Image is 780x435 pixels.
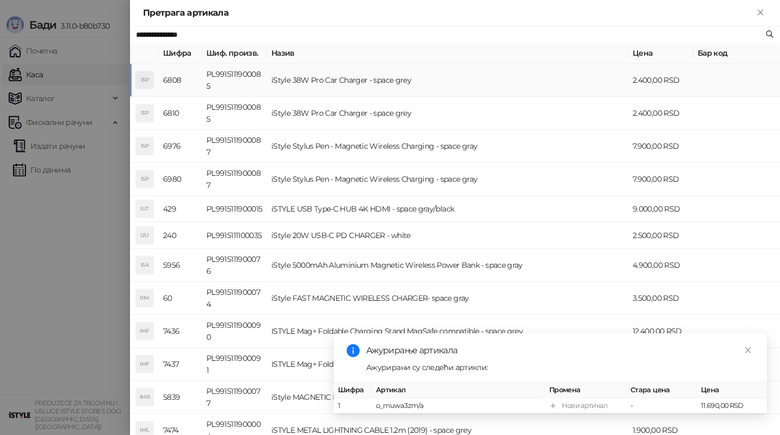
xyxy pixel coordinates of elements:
[628,222,693,249] td: 2.500,00 RSD
[202,163,267,196] td: PL9915111900087
[628,163,693,196] td: 7.900,00 RSD
[136,322,153,340] div: IMF
[628,64,693,97] td: 2.400,00 RSD
[136,388,153,406] div: IMR
[366,361,754,373] div: Ажурирани су следећи артикли:
[628,130,693,163] td: 7.900,00 RSD
[159,43,202,64] th: Шифра
[628,43,693,64] th: Цена
[628,196,693,222] td: 9.000,00 RSD
[754,6,767,19] button: Close
[334,383,372,398] th: Шифра
[697,398,767,414] td: 11.690,00 RSD
[267,282,628,315] td: iStyle FAST MAGNETIC WIRELESS CHARGER- space gray
[744,346,752,354] span: close
[202,97,267,130] td: PL9915111900085
[267,43,628,64] th: Назив
[136,355,153,373] div: IMF
[159,130,202,163] td: 6976
[697,383,767,398] th: Цена
[334,398,372,414] td: 1
[202,381,267,414] td: PL9915111900077
[202,315,267,348] td: PL9915111900090
[159,348,202,381] td: 7437
[267,196,628,222] td: iSTYLE USB Type-C HUB 4K HDMI - space gray/black
[267,64,628,97] td: iStyle 38W Pro Car Charger - space grey
[628,315,693,348] td: 12.400,00 RSD
[159,381,202,414] td: 5839
[159,64,202,97] td: 6808
[159,97,202,130] td: 6810
[628,282,693,315] td: 3.500,00 RSD
[626,383,697,398] th: Стара цена
[202,43,267,64] th: Шиф. произв.
[159,282,202,315] td: 60
[545,383,626,398] th: Промена
[136,256,153,274] div: I5A
[267,130,628,163] td: iStyle Stylus Pen - Magnetic Wireless Charging - space gray
[136,227,153,244] div: I2U
[202,196,267,222] td: PL9915111900015
[159,315,202,348] td: 7436
[628,249,693,282] td: 4.900,00 RSD
[347,344,360,357] span: info-circle
[202,249,267,282] td: PL9915111900076
[159,249,202,282] td: 5956
[136,104,153,122] div: I3P
[267,249,628,282] td: iStyle 5000mAh Aluminium Magnetic Wireless Power Bank - space gray
[136,200,153,217] div: IUT
[267,315,628,348] td: ISTYLE Mag+ Foldable Charging Stand MagSafe compatible - space grey
[372,398,545,414] td: o_muwa3zm/a
[202,130,267,163] td: PL9915111900087
[267,97,628,130] td: iStyle 38W Pro Car Charger - space grey
[267,381,628,414] td: iStyle MAGNETIC ROUND HOLDER - space gray
[202,64,267,97] td: PL9915111900085
[626,398,697,414] td: -
[159,196,202,222] td: 429
[366,344,754,357] div: Ажурирање артикала
[136,289,153,307] div: IFM
[136,71,153,89] div: I3P
[136,137,153,155] div: ISP
[372,383,545,398] th: Артикал
[136,170,153,188] div: ISP
[159,163,202,196] td: 6980
[202,348,267,381] td: PL9915111900091
[267,222,628,249] td: iStyle 20W USB-C PD CHARGER - white
[159,222,202,249] td: 240
[202,282,267,315] td: PL9915111900074
[693,43,780,64] th: Бар код
[143,6,754,19] div: Претрага артикала
[202,222,267,249] td: PL9915111100035
[267,163,628,196] td: iStyle Stylus Pen - Magnetic Wireless Charging - space gray
[562,400,607,411] div: Нови артикал
[742,344,754,356] a: Close
[628,97,693,130] td: 2.400,00 RSD
[267,348,628,381] td: ISTYLE Mag+ Foldable Wireless Charger MagSafe compatible - space grey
